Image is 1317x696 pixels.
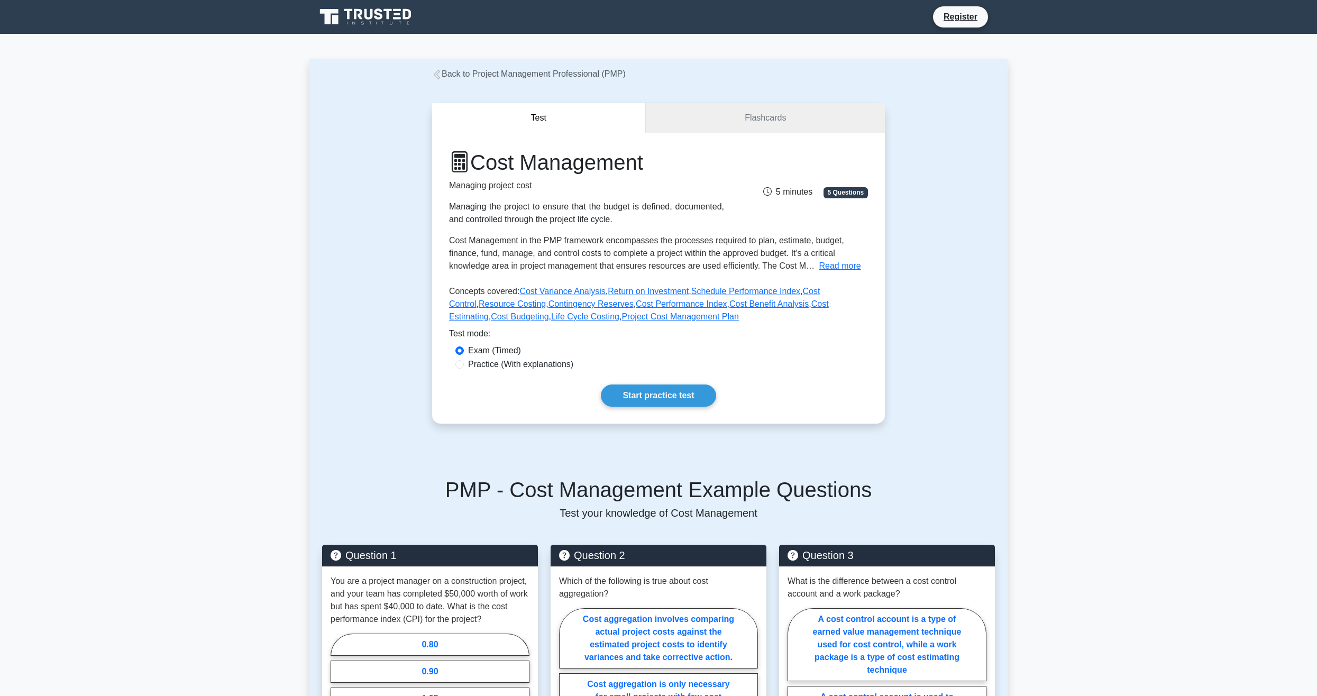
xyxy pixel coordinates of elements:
[331,661,529,683] label: 0.90
[691,287,800,296] a: Schedule Performance Index
[636,299,727,308] a: Cost Performance Index
[432,103,646,133] button: Test
[449,285,868,327] p: Concepts covered: , , , , , , , , , , ,
[937,10,984,23] a: Register
[729,299,809,308] a: Cost Benefit Analysis
[331,575,529,626] p: You are a project manager on a construction project, and your team has completed $50,000 worth of...
[468,344,521,357] label: Exam (Timed)
[559,549,758,562] h5: Question 2
[449,179,724,192] p: Managing project cost
[788,549,986,562] h5: Question 3
[449,150,724,175] h1: Cost Management
[824,187,868,198] span: 5 Questions
[449,327,868,344] div: Test mode:
[479,299,546,308] a: Resource Costing
[449,299,829,321] a: Cost Estimating
[519,287,605,296] a: Cost Variance Analysis
[646,103,885,133] a: Flashcards
[331,634,529,656] label: 0.80
[322,507,995,519] p: Test your knowledge of Cost Management
[468,358,573,371] label: Practice (With explanations)
[548,299,634,308] a: Contingency Reserves
[331,549,529,562] h5: Question 1
[788,575,986,600] p: What is the difference between a cost control account and a work package?
[449,236,844,270] span: Cost Management in the PMP framework encompasses the processes required to plan, estimate, budget...
[559,575,758,600] p: Which of the following is true about cost aggregation?
[449,200,724,226] div: Managing the project to ensure that the budget is defined, documented, and controlled through the...
[551,312,619,321] a: Life Cycle Costing
[491,312,548,321] a: Cost Budgeting
[432,69,626,78] a: Back to Project Management Professional (PMP)
[601,384,716,407] a: Start practice test
[559,608,758,668] label: Cost aggregation involves comparing actual project costs against the estimated project costs to i...
[608,287,689,296] a: Return on Investment
[322,477,995,502] h5: PMP - Cost Management Example Questions
[788,608,986,681] label: A cost control account is a type of earned value management technique used for cost control, whil...
[621,312,738,321] a: Project Cost Management Plan
[819,260,861,272] button: Read more
[763,187,812,196] span: 5 minutes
